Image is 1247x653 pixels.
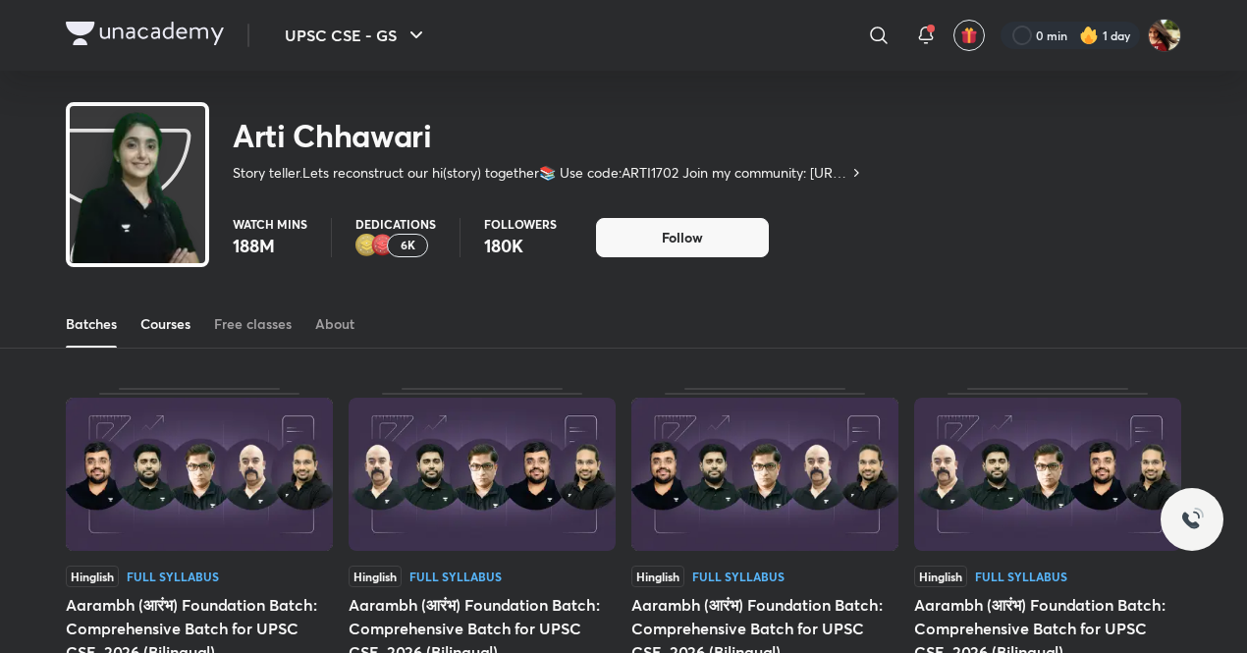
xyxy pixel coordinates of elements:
[662,228,703,247] span: Follow
[233,116,864,155] h2: Arti Chhawari
[140,300,190,348] a: Courses
[953,20,985,51] button: avatar
[349,398,616,551] img: Thumbnail
[66,566,119,587] span: Hinglish
[1148,19,1181,52] img: Shivii Singh
[66,314,117,334] div: Batches
[140,314,190,334] div: Courses
[975,571,1067,582] div: Full Syllabus
[273,16,440,55] button: UPSC CSE - GS
[66,22,224,45] img: Company Logo
[233,234,307,257] p: 188M
[66,22,224,50] a: Company Logo
[914,566,967,587] span: Hinglish
[355,234,379,257] img: educator badge2
[484,218,557,230] p: Followers
[127,571,219,582] div: Full Syllabus
[233,163,848,183] p: Story teller.Lets reconstruct our hi(story) together📚 Use code:ARTI1702 Join my community: [URL][...
[70,110,205,323] img: class
[409,571,502,582] div: Full Syllabus
[692,571,785,582] div: Full Syllabus
[914,398,1181,551] img: Thumbnail
[315,314,354,334] div: About
[631,398,898,551] img: Thumbnail
[233,218,307,230] p: Watch mins
[66,398,333,551] img: Thumbnail
[355,218,436,230] p: Dedications
[484,234,557,257] p: 180K
[66,300,117,348] a: Batches
[1180,508,1204,531] img: ttu
[631,566,684,587] span: Hinglish
[214,314,292,334] div: Free classes
[315,300,354,348] a: About
[214,300,292,348] a: Free classes
[596,218,769,257] button: Follow
[349,566,402,587] span: Hinglish
[401,239,415,252] p: 6K
[960,27,978,44] img: avatar
[371,234,395,257] img: educator badge1
[1079,26,1099,45] img: streak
